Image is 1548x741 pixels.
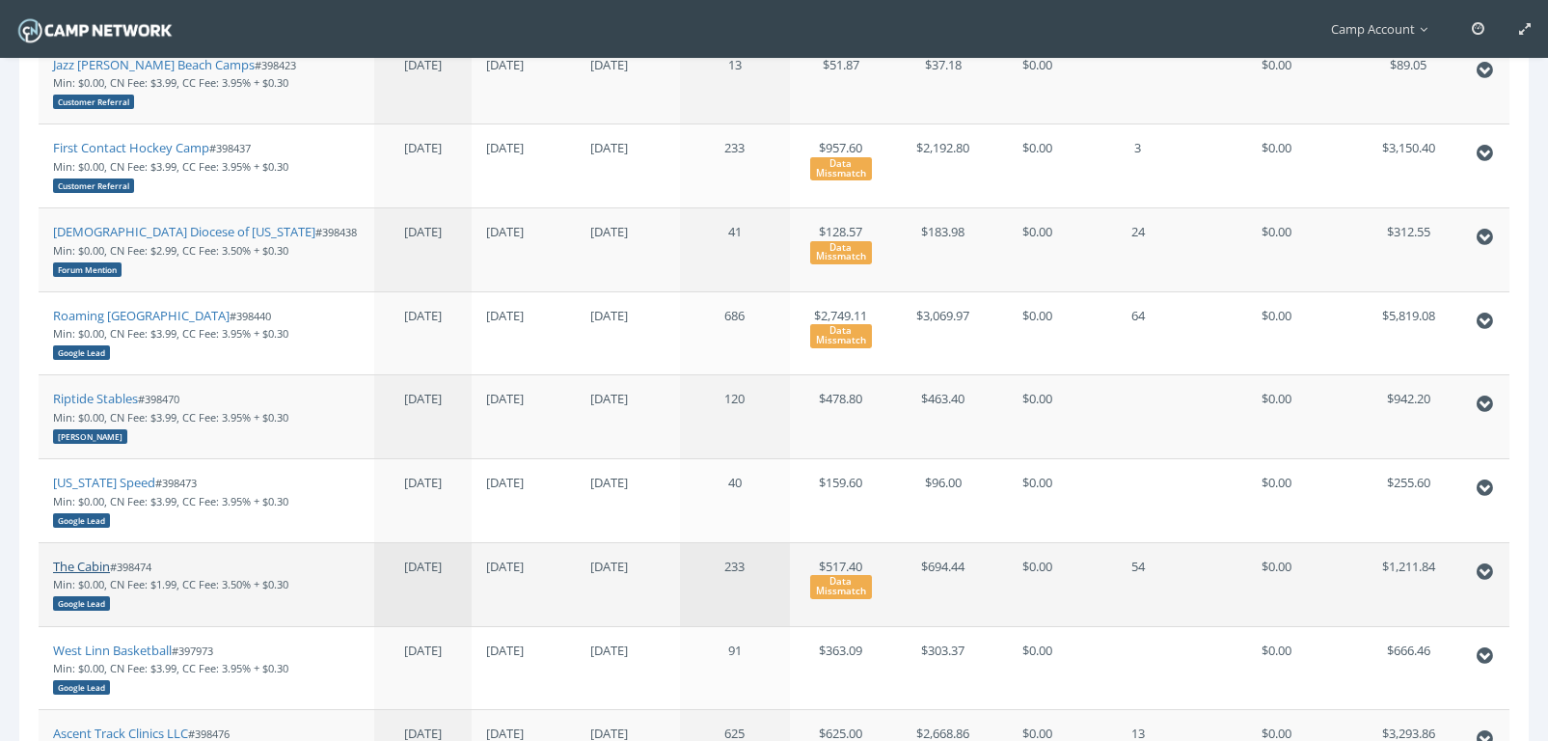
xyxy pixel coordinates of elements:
[14,14,176,47] img: Camp Network
[472,458,576,542] td: [DATE]
[404,223,442,240] span: [DATE]
[1079,123,1196,207] td: 3
[576,458,680,542] td: [DATE]
[404,474,442,491] span: [DATE]
[680,458,790,542] td: 40
[680,207,790,291] td: 41
[1357,291,1459,375] td: $5,819.08
[680,374,790,458] td: 120
[1196,626,1357,710] td: $0.00
[994,207,1080,291] td: $0.00
[576,626,680,710] td: [DATE]
[53,596,110,611] div: Google Lead
[1331,20,1437,38] span: Camp Account
[472,542,576,626] td: [DATE]
[53,58,296,108] small: #398423 Min: $0.00, CN Fee: $3.99, CC Fee: 3.95% + $0.30
[680,291,790,375] td: 686
[53,225,357,275] small: #398438 Min: $0.00, CN Fee: $2.99, CC Fee: 3.50% + $0.30
[790,374,892,458] td: $478.80
[790,291,892,375] td: $2,749.11
[576,374,680,458] td: [DATE]
[53,513,110,528] div: Google Lead
[1079,542,1196,626] td: 54
[892,542,994,626] td: $694.44
[892,41,994,124] td: $37.18
[810,157,872,180] div: Data Missmatch
[1196,458,1357,542] td: $0.00
[53,558,110,575] a: The Cabin
[53,429,127,444] div: [PERSON_NAME]
[1357,542,1459,626] td: $1,211.84
[53,139,209,156] a: First Contact Hockey Camp
[576,207,680,291] td: [DATE]
[53,262,122,277] div: Forum Mention
[53,178,134,193] div: Customer Referral
[576,291,680,375] td: [DATE]
[994,41,1080,124] td: $0.00
[472,123,576,207] td: [DATE]
[810,324,872,347] div: Data Missmatch
[1357,626,1459,710] td: $666.46
[53,390,138,407] a: Riptide Stables
[790,542,892,626] td: $517.40
[576,41,680,124] td: [DATE]
[790,207,892,291] td: $128.57
[680,626,790,710] td: 91
[892,123,994,207] td: $2,192.80
[1079,291,1196,375] td: 64
[994,626,1080,710] td: $0.00
[680,41,790,124] td: 13
[1079,207,1196,291] td: 24
[53,307,230,324] a: Roaming [GEOGRAPHIC_DATA]
[994,374,1080,458] td: $0.00
[53,476,288,526] small: #398473 Min: $0.00, CN Fee: $3.99, CC Fee: 3.95% + $0.30
[892,291,994,375] td: $3,069.97
[53,223,315,240] a: [DEMOGRAPHIC_DATA] Diocese of [US_STATE]
[892,207,994,291] td: $183.98
[680,123,790,207] td: 233
[404,139,442,156] span: [DATE]
[790,41,892,124] td: $51.87
[994,291,1080,375] td: $0.00
[994,123,1080,207] td: $0.00
[53,56,255,73] a: Jazz [PERSON_NAME] Beach Camps
[576,542,680,626] td: [DATE]
[1196,374,1357,458] td: $0.00
[1357,123,1459,207] td: $3,150.40
[404,307,442,324] span: [DATE]
[472,207,576,291] td: [DATE]
[1196,123,1357,207] td: $0.00
[472,41,576,124] td: [DATE]
[892,458,994,542] td: $96.00
[1357,207,1459,291] td: $312.55
[53,309,288,359] small: #398440 Min: $0.00, CN Fee: $3.99, CC Fee: 3.95% + $0.30
[892,374,994,458] td: $463.40
[404,642,442,659] span: [DATE]
[472,291,576,375] td: [DATE]
[994,542,1080,626] td: $0.00
[1357,41,1459,124] td: $89.05
[1357,458,1459,542] td: $255.60
[1196,542,1357,626] td: $0.00
[790,123,892,207] td: $957.60
[53,141,288,191] small: #398437 Min: $0.00, CN Fee: $3.99, CC Fee: 3.95% + $0.30
[1196,207,1357,291] td: $0.00
[1357,374,1459,458] td: $942.20
[53,680,110,695] div: Google Lead
[892,626,994,710] td: $303.37
[1196,291,1357,375] td: $0.00
[53,474,155,491] a: [US_STATE] Speed
[1196,41,1357,124] td: $0.00
[810,241,872,264] div: Data Missmatch
[53,345,110,360] div: Google Lead
[53,95,134,109] div: Customer Referral
[680,542,790,626] td: 233
[810,575,872,598] div: Data Missmatch
[53,642,172,659] a: West Linn Basketball
[404,558,442,575] span: [DATE]
[472,626,576,710] td: [DATE]
[790,458,892,542] td: $159.60
[994,458,1080,542] td: $0.00
[404,56,442,73] span: [DATE]
[53,644,288,694] small: #397973 Min: $0.00, CN Fee: $3.99, CC Fee: 3.95% + $0.30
